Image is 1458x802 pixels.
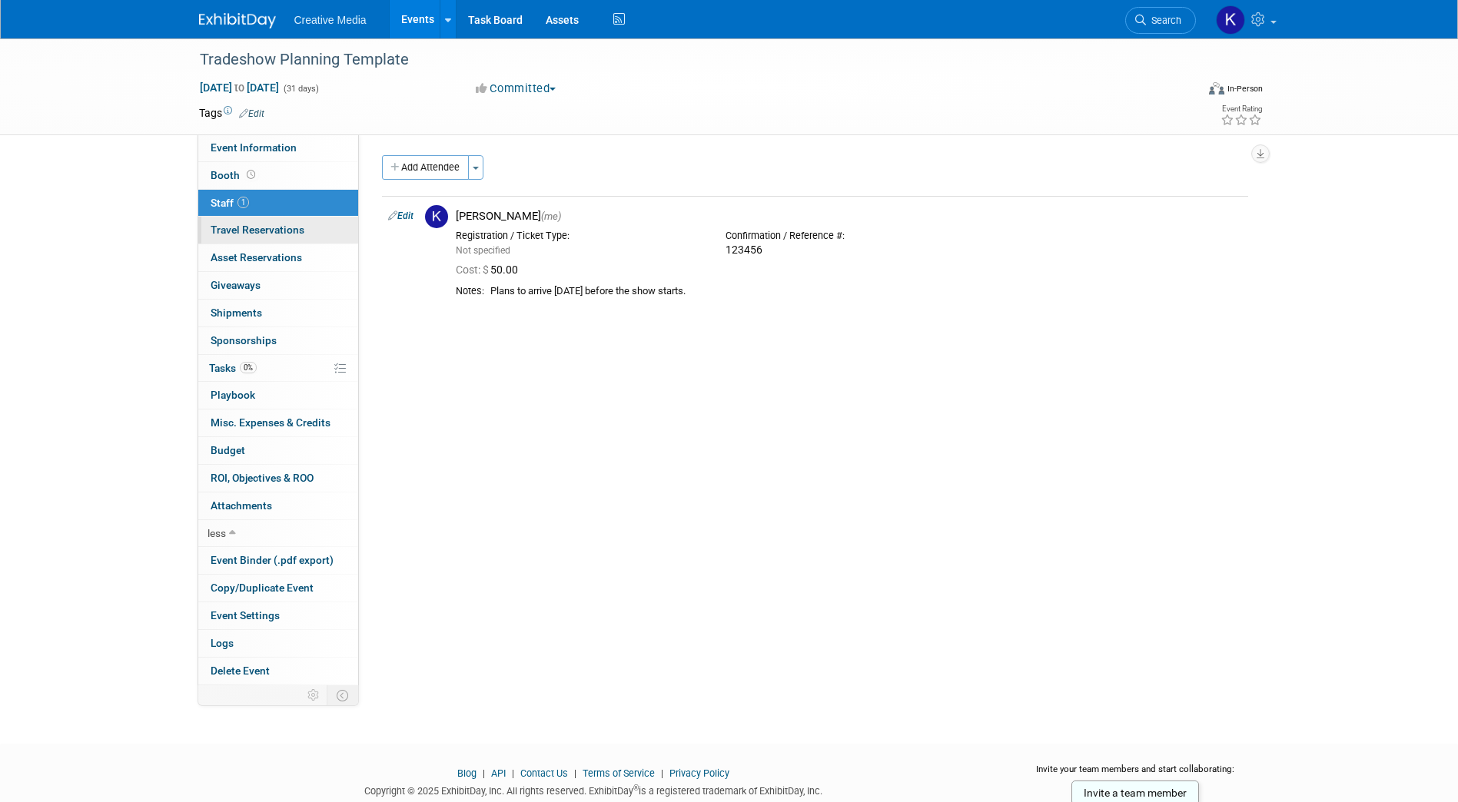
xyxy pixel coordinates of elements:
a: ROI, Objectives & ROO [198,465,358,492]
a: Travel Reservations [198,217,358,244]
a: Shipments [198,300,358,326]
a: Asset Reservations [198,244,358,271]
a: Event Settings [198,602,358,629]
div: 123456 [726,244,972,257]
span: | [657,767,667,779]
span: | [508,767,518,779]
span: to [232,81,247,94]
a: Booth [198,162,358,189]
div: [PERSON_NAME] [456,209,1242,224]
span: Giveaways [211,279,261,291]
a: Delete Event [198,658,358,684]
span: Event Binder (.pdf export) [211,554,334,566]
span: Playbook [211,389,255,401]
a: Terms of Service [583,767,655,779]
span: Creative Media [294,14,367,26]
img: Kim Ballowe [1216,5,1245,35]
span: Booth [211,169,258,181]
button: Add Attendee [382,155,469,180]
span: Attachments [211,499,272,512]
a: Logs [198,630,358,657]
a: Attachments [198,492,358,519]
a: Edit [239,108,264,119]
a: Misc. Expenses & Credits [198,409,358,436]
div: Plans to arrive [DATE] before the show starts. [490,285,1242,298]
span: (31 days) [282,84,319,94]
span: | [479,767,489,779]
span: Logs [211,637,234,649]
a: Staff1 [198,190,358,217]
div: Invite your team members and start collaborating: [1011,763,1260,786]
div: Tradeshow Planning Template [194,46,1173,74]
td: Personalize Event Tab Strip [301,685,327,705]
a: Edit [388,210,413,221]
td: Tags [199,105,264,121]
a: Search [1125,7,1196,34]
a: Privacy Policy [669,767,729,779]
span: (me) [541,210,561,222]
span: Search [1146,15,1181,26]
a: Event Information [198,134,358,161]
span: Shipments [211,307,262,319]
img: Format-Inperson.png [1209,82,1224,94]
span: 1 [237,197,249,208]
div: Event Rating [1221,105,1262,113]
span: ROI, Objectives & ROO [211,472,314,484]
a: Blog [457,767,477,779]
div: Registration / Ticket Type: [456,230,702,242]
span: Tasks [209,362,257,374]
div: Notes: [456,285,484,297]
a: Tasks0% [198,355,358,382]
a: Sponsorships [198,327,358,354]
sup: ® [633,784,639,792]
span: Sponsorships [211,334,277,346]
a: Giveaways [198,272,358,299]
span: Misc. Expenses & Credits [211,416,330,429]
span: Not specified [456,245,510,256]
span: Staff [211,197,249,209]
button: Committed [470,81,562,97]
span: Travel Reservations [211,224,304,236]
span: Booth not reserved yet [244,169,258,181]
span: 0% [240,362,257,373]
span: 50.00 [456,263,524,276]
span: Asset Reservations [211,251,302,263]
div: Event Format [1105,80,1264,103]
span: Cost: $ [456,263,490,276]
a: Event Binder (.pdf export) [198,547,358,574]
a: less [198,520,358,547]
div: Confirmation / Reference #: [726,230,972,242]
span: Budget [211,444,245,456]
span: Event Information [211,141,297,154]
a: Budget [198,437,358,464]
a: Contact Us [520,767,568,779]
div: Copyright © 2025 ExhibitDay, Inc. All rights reserved. ExhibitDay is a registered trademark of Ex... [199,780,989,798]
span: Event Settings [211,609,280,621]
span: [DATE] [DATE] [199,81,280,94]
span: Delete Event [211,664,270,677]
a: API [491,767,506,779]
span: less [208,527,226,539]
img: K.jpg [425,205,448,228]
td: Toggle Event Tabs [327,685,358,705]
img: ExhibitDay [199,13,276,28]
span: | [570,767,580,779]
a: Playbook [198,382,358,409]
span: Copy/Duplicate Event [211,582,314,594]
a: Copy/Duplicate Event [198,575,358,601]
div: In-Person [1227,83,1263,94]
